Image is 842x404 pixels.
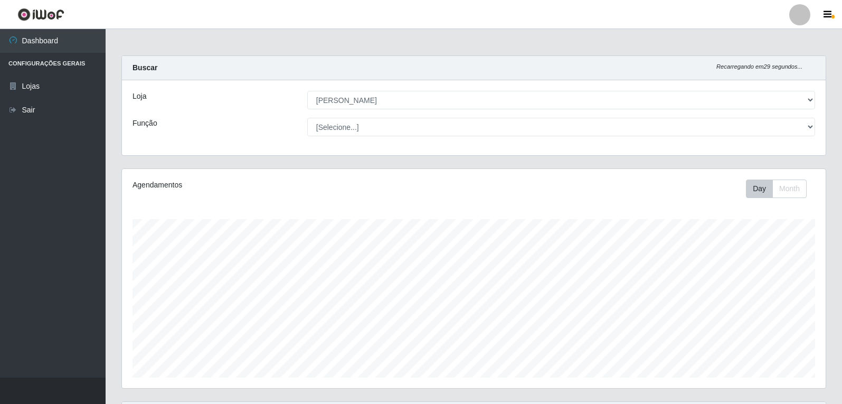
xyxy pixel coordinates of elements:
button: Day [746,180,773,198]
button: Month [772,180,807,198]
div: Agendamentos [133,180,408,191]
label: Loja [133,91,146,102]
i: Recarregando em 29 segundos... [716,63,802,70]
strong: Buscar [133,63,157,72]
label: Função [133,118,157,129]
div: Toolbar with button groups [746,180,815,198]
img: CoreUI Logo [17,8,64,21]
div: First group [746,180,807,198]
